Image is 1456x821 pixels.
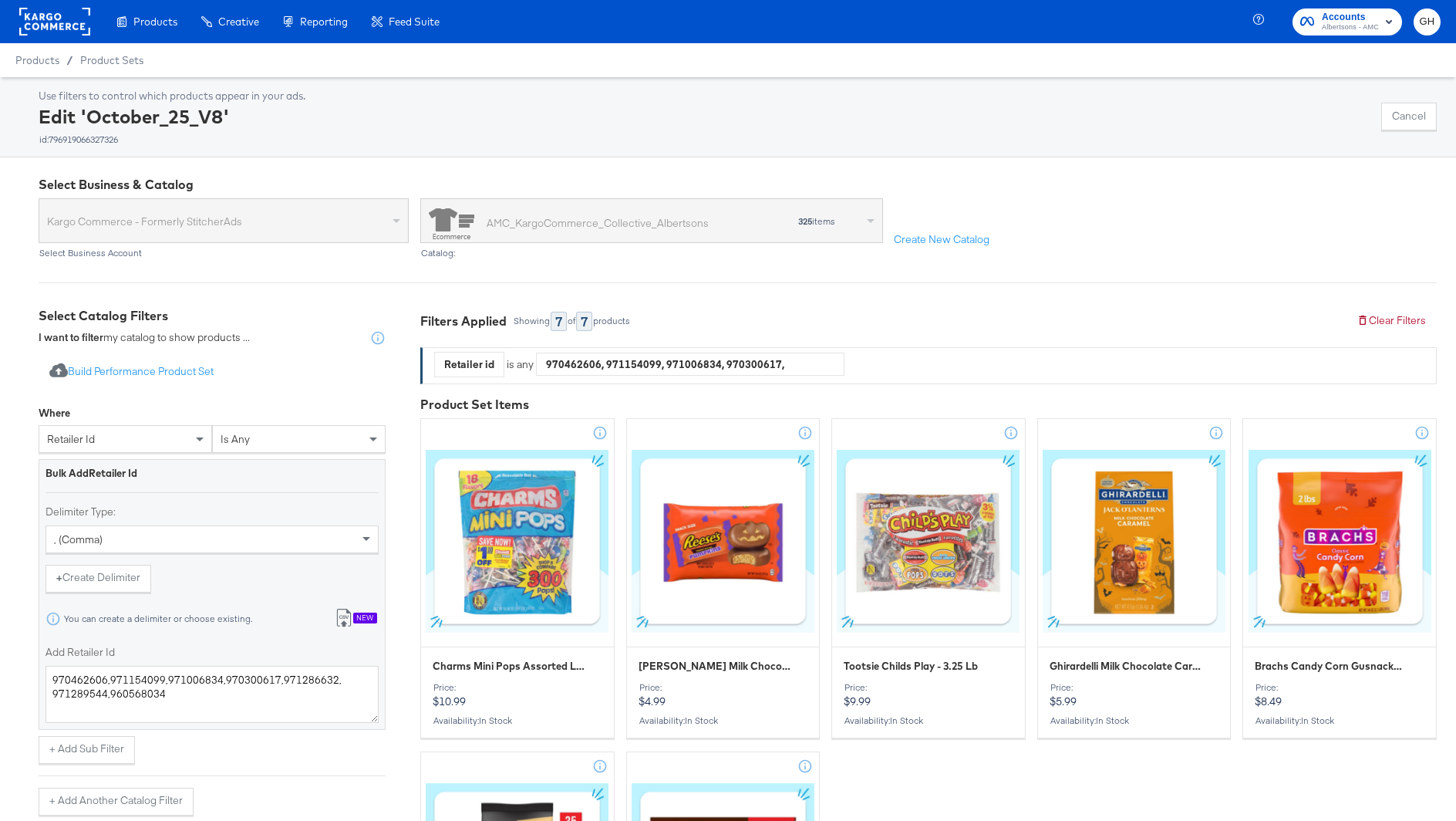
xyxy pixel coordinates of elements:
[890,715,923,726] span: in stock
[39,248,409,258] div: Select Business Account
[80,54,143,66] a: Product Sets
[639,682,808,693] div: Price:
[54,532,103,546] span: , (comma)
[39,736,135,764] button: + Add Sub Filter
[324,605,388,633] button: New
[1322,22,1379,34] span: Albertsons - AMC
[551,312,567,331] div: 7
[39,307,386,325] div: Select Catalog Filters
[639,659,791,674] span: REESE'S Milk Chocolate Snack Size Peanut Butter Pumpkins Halloween Candy Bag - 9.6 Oz
[133,15,177,28] span: Products
[1414,8,1441,35] button: GH
[39,330,250,346] div: my catalog to show products ...
[39,406,70,421] div: Where
[45,645,379,660] label: Add Retailer Id
[1050,682,1219,693] div: Price:
[513,316,551,326] div: Showing
[420,396,1437,414] div: Product Set Items
[487,215,709,231] div: AMC_KargoCommerce_Collective_Albertsons
[1346,307,1437,335] button: Clear Filters
[567,316,576,326] div: of
[45,466,379,481] div: Bulk Add Retailer Id
[504,357,536,372] div: is any
[433,682,602,708] p: $10.99
[39,788,194,816] button: + Add Another Catalog Filter
[1293,8,1402,35] button: AccountsAlbertsons - AMC
[56,570,62,585] strong: +
[1420,13,1434,31] span: GH
[39,103,305,145] div: Edit 'October_25_V8'
[433,715,602,726] div: Availability :
[1096,715,1129,726] span: in stock
[761,216,837,227] div: items
[592,316,631,326] div: products
[844,682,1013,693] div: Price:
[639,682,808,708] p: $4.99
[844,682,1013,708] p: $9.99
[1050,682,1219,708] p: $5.99
[1255,659,1407,674] span: Brachs Candy Corn Gusnacksizeet - 34 OZ
[39,330,103,344] strong: I want to filter
[798,215,812,227] strong: 325
[883,226,1000,254] button: Create New Catalog
[537,353,844,376] div: 970462606, 971154099, 971006834, 970300617, 971286632, 971289544, 960568034
[1255,682,1424,693] div: Price:
[844,715,1013,726] div: Availability :
[1301,715,1334,726] span: in stock
[39,358,224,387] button: Build Performance Product Set
[639,715,808,726] div: Availability :
[45,666,379,723] textarea: 970462606,971154099,971006834,970300617,971286632,971289544,960568034
[1050,715,1219,726] div: Availability :
[1255,715,1424,726] div: Availability :
[45,565,151,593] button: +Create Delimiter
[844,659,978,674] span: Tootsie Childs Play - 3.25 Lb
[300,15,348,28] span: Reporting
[1322,9,1379,25] span: Accounts
[47,208,389,235] span: Kargo Commerce - Formerly StitcherAds
[420,248,883,258] div: Catalog:
[479,715,512,726] span: in stock
[435,353,504,377] div: Retailer id
[433,682,602,693] div: Price:
[45,505,379,519] label: Delimiter Type:
[576,312,592,331] div: 7
[39,176,1437,194] div: Select Business & Catalog
[15,54,59,66] span: Products
[63,613,253,624] div: You can create a delimiter or choose existing.
[47,432,95,446] span: retailer id
[218,15,259,28] span: Creative
[1381,103,1437,130] button: Cancel
[420,313,507,330] div: Filters Applied
[221,432,250,446] span: is any
[433,659,585,674] span: Charms Mini Pops Assorted Lollipops Bag - 300 Counts
[39,134,305,145] div: id: 796919066327326
[685,715,718,726] span: in stock
[39,89,305,103] div: Use filters to control which products appear in your ads.
[1255,682,1424,708] p: $8.49
[59,54,80,66] span: /
[389,15,440,28] span: Feed Suite
[1050,659,1202,674] span: Ghirardelli Milk Chocolate Caramel Jack O' Lanterns - 4.1 Oz
[353,613,377,623] div: New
